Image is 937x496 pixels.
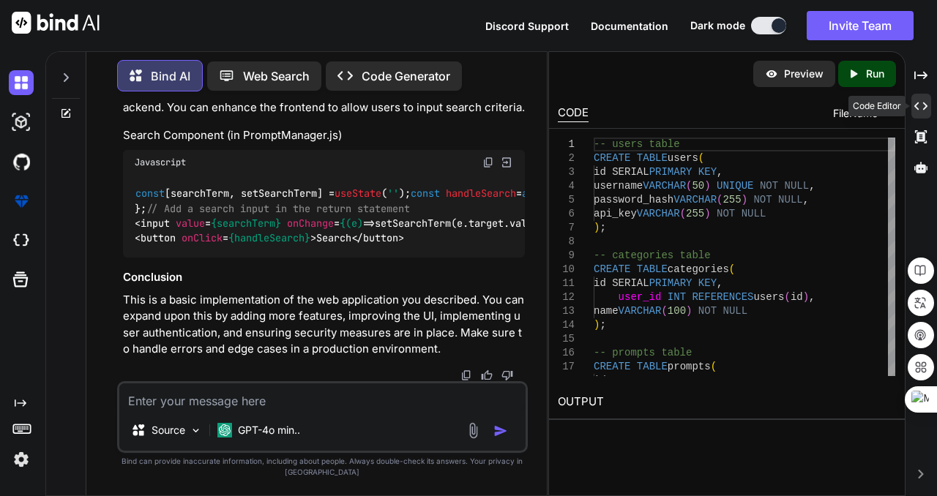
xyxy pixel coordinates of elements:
span: ) [705,180,711,192]
span: VARCHAR [674,194,717,206]
img: Open in Browser [500,156,513,169]
span: VARCHAR [619,305,662,317]
div: 9 [558,249,575,263]
div: 12 [558,290,575,304]
span: NULL [742,208,766,219]
span: KEY [698,277,717,289]
span: NULL [779,194,804,206]
img: githubDark [9,149,34,174]
span: TABLE [637,263,668,275]
div: 18 [558,374,575,388]
span: id [791,291,803,303]
span: VARCHAR [637,208,680,219]
span: ( [662,305,668,317]
span: id SERIAL [594,166,649,178]
span: Documentation [591,20,668,32]
img: attachment [465,422,482,439]
p: Code Generator [362,67,450,85]
img: darkAi-studio [9,110,34,135]
span: prompts [668,361,711,372]
span: onChange [287,217,334,230]
span: FileName [833,106,878,121]
span: KEY [698,166,717,178]
p: Bind AI [151,67,190,85]
span: ; [600,319,606,331]
img: Pick Models [190,424,202,437]
p: GPT-4o min.. [238,423,300,437]
span: ) [594,319,600,331]
img: GPT-4o mini [217,423,232,437]
span: NULL [785,180,810,192]
span: async [522,187,551,200]
img: copy [482,157,494,168]
div: 4 [558,179,575,193]
img: premium [9,189,34,214]
span: ( [698,152,704,164]
span: user_id [619,291,662,303]
div: 8 [558,235,575,249]
button: Discord Support [485,18,569,34]
span: ) [742,194,747,206]
span: , [717,375,723,386]
span: , [803,194,809,206]
span: < = = => [135,217,375,230]
div: 10 [558,263,575,277]
p: Web Search [243,67,310,85]
span: handleSearch [446,187,516,200]
div: 11 [558,277,575,290]
span: NULL [723,305,748,317]
span: Javascript [135,157,186,168]
span: TABLE [637,152,668,164]
span: {(e) [340,217,363,230]
span: users [754,291,785,303]
span: TABLE [637,361,668,372]
img: Bind AI [12,12,100,34]
span: 100 [668,305,686,317]
span: -- prompts table [594,347,692,358]
p: This is a basic implementation of the web application you described. You can expand upon this by ... [123,292,526,358]
span: </ > [351,232,404,245]
span: Search [135,232,404,245]
img: icon [493,424,508,438]
span: // Add a search input in the return statement [146,202,410,215]
span: ) [803,291,809,303]
h4: Search Component (in PromptManager.js) [123,127,526,144]
div: 7 [558,221,575,235]
span: ( [686,180,692,192]
span: '' [387,187,399,200]
span: ) [705,208,711,219]
div: 15 [558,332,575,346]
span: Dark mode [690,18,745,33]
div: 1 [558,138,575,151]
span: CREATE [594,152,630,164]
button: Documentation [591,18,668,34]
span: PRIMARY [649,375,693,386]
div: 14 [558,318,575,332]
button: Invite Team [807,11,914,40]
p: Preview [784,67,824,81]
span: < = > [135,232,316,245]
div: CODE [558,105,589,122]
div: 5 [558,193,575,207]
div: 17 [558,360,575,374]
span: NOT [717,208,735,219]
span: PRIMARY [649,166,693,178]
span: value [176,217,205,230]
span: id SERIAL [594,277,649,289]
span: 255 [723,194,742,206]
img: copy [460,369,472,381]
span: categories [668,263,729,275]
span: ( [680,208,686,219]
div: 2 [558,151,575,165]
span: const [135,187,165,200]
img: darkChat [9,70,34,95]
span: const [411,187,440,200]
span: button [141,232,176,245]
span: ; [600,222,606,233]
span: NOT [698,305,717,317]
span: ) [686,305,692,317]
span: input [141,217,170,230]
span: password_hash [594,194,673,206]
span: api_key [594,208,637,219]
h2: OUTPUT [549,385,904,419]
